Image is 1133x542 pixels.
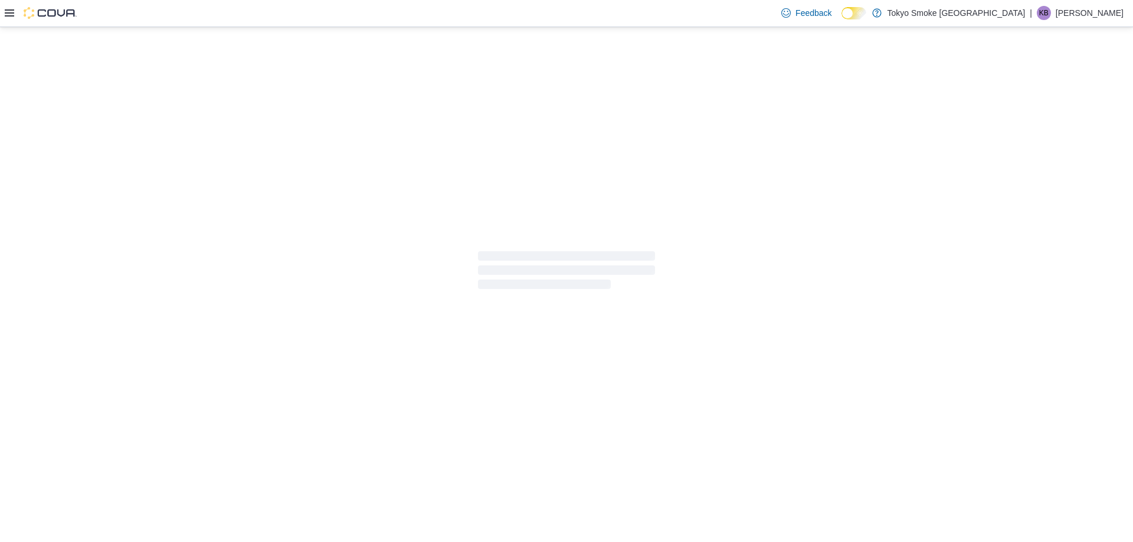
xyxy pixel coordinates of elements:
[888,6,1026,20] p: Tokyo Smoke [GEOGRAPHIC_DATA]
[841,7,866,19] input: Dark Mode
[478,254,655,291] span: Loading
[24,7,77,19] img: Cova
[1056,6,1124,20] p: [PERSON_NAME]
[795,7,831,19] span: Feedback
[841,19,842,20] span: Dark Mode
[777,1,836,25] a: Feedback
[1030,6,1032,20] p: |
[1037,6,1051,20] div: Kathleen Bunt
[1039,6,1049,20] span: KB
